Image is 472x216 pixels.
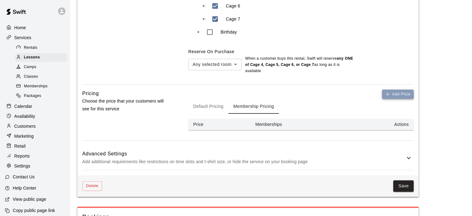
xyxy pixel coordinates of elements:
[14,103,32,109] p: Calendar
[15,82,70,91] a: Memberships
[24,64,36,70] span: Camps
[5,23,65,32] a: Home
[82,158,405,166] p: Add additional requirements like restrictions on time slots and t-shirt size, or hide the service...
[15,44,67,52] div: Rentals
[245,56,353,67] b: any ONE of Cage 4, Cage 5, Cage 6, or Cage 7
[5,122,65,131] a: Customers
[14,143,26,149] p: Retail
[82,145,414,170] div: Advanced SettingsAdd additional requirements like restrictions on time slots and t-shirt size, or...
[15,53,67,62] div: Lessons
[82,181,102,191] button: Delete
[393,180,414,192] button: Save
[188,119,250,130] th: Price
[14,163,30,169] p: Settings
[14,123,36,129] p: Customers
[250,119,348,130] th: Memberships
[5,161,65,171] a: Settings
[15,92,67,100] div: Packages
[5,112,65,121] a: Availability
[5,151,65,161] a: Reports
[14,133,34,139] p: Marketing
[5,33,65,42] a: Services
[14,25,26,31] p: Home
[14,34,31,41] p: Services
[82,150,405,158] h6: Advanced Settings
[13,174,35,180] p: Contact Us
[13,196,46,202] p: View public page
[15,43,70,53] a: Rentals
[15,62,70,72] a: Camps
[14,153,30,159] p: Reports
[15,72,70,82] a: Classes
[15,63,67,71] div: Camps
[5,102,65,111] a: Calendar
[15,91,70,101] a: Packages
[15,72,67,81] div: Classes
[221,29,237,35] p: Birthday
[24,83,47,90] span: Memberships
[82,97,169,113] p: Choose the price that your customers will see for this service
[188,49,234,54] label: Reserve On Purchase
[348,119,414,130] th: Actions
[245,56,354,74] p: When a customer buys this rental , Swift will reserve as long as it is available
[24,45,38,51] span: Rentals
[228,99,279,114] button: Membership Pricing
[24,93,41,99] span: Packages
[5,131,65,141] a: Marketing
[82,90,99,98] h6: Pricing
[226,3,240,9] p: Cage 6
[188,59,241,70] div: Any selected room
[188,99,228,114] button: Default Pricing
[13,185,36,191] p: Help Center
[382,90,414,99] button: Add Price
[13,207,55,214] p: Copy public page link
[14,113,35,119] p: Availability
[15,82,67,91] div: Memberships
[24,54,40,61] span: Lessons
[226,16,240,22] p: Cage 7
[5,141,65,151] a: Retail
[24,74,38,80] span: Classes
[15,53,70,62] a: Lessons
